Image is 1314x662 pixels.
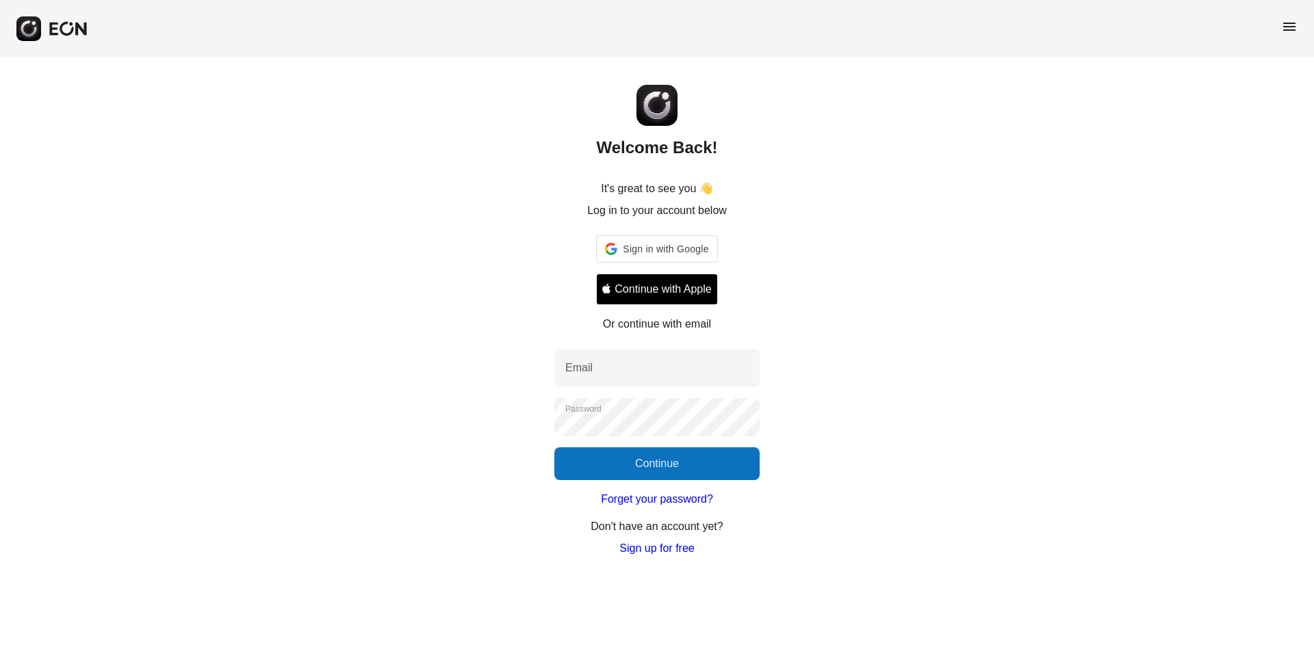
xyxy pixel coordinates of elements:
[596,235,717,263] div: Sign in with Google
[596,274,717,305] button: Signin with apple ID
[591,518,723,535] p: Don't have an account yet?
[565,360,593,376] label: Email
[565,403,602,414] label: Password
[1281,18,1298,35] span: menu
[587,202,727,219] p: Log in to your account below
[554,447,760,480] button: Continue
[623,241,708,257] span: Sign in with Google
[619,540,694,557] a: Sign up for free
[601,491,713,507] a: Forget your password?
[603,316,711,332] p: Or continue with email
[601,181,713,197] p: It's great to see you 👋
[597,137,718,159] h2: Welcome Back!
